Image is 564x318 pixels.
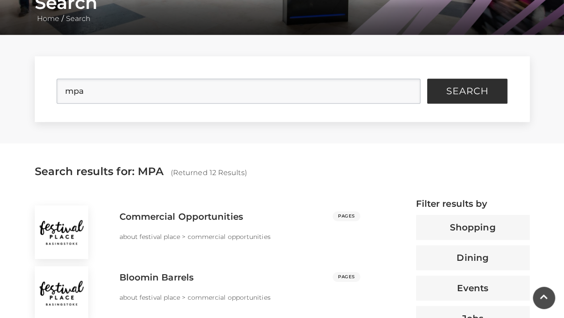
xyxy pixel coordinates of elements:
input: Search Site [57,79,420,104]
button: Dining [416,245,530,270]
span: PAGES [333,211,360,221]
h4: Filter results by [416,198,530,209]
span: Search results for: MPA [35,165,164,178]
a: Search [64,14,93,23]
p: > [182,293,187,302]
span: PAGES [333,272,360,282]
button: Search [427,79,507,104]
p: commercial opportunities [187,232,272,241]
p: commercial opportunities [187,293,272,302]
span: (Returned 12 Results) [171,168,247,177]
img: commercial opportunities [35,205,88,259]
a: commercial opportunities Commercial Opportunities PAGES about festival place> commercial opportun... [28,198,367,259]
a: Home [35,14,62,23]
span: Search [446,87,489,96]
p: > [182,232,187,241]
button: Shopping [416,215,530,240]
h3: Bloomin Barrels [119,272,193,283]
h3: Commercial Opportunities [119,211,243,222]
p: about festival place [119,293,182,302]
button: Events [416,276,530,301]
p: about festival place [119,232,182,241]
